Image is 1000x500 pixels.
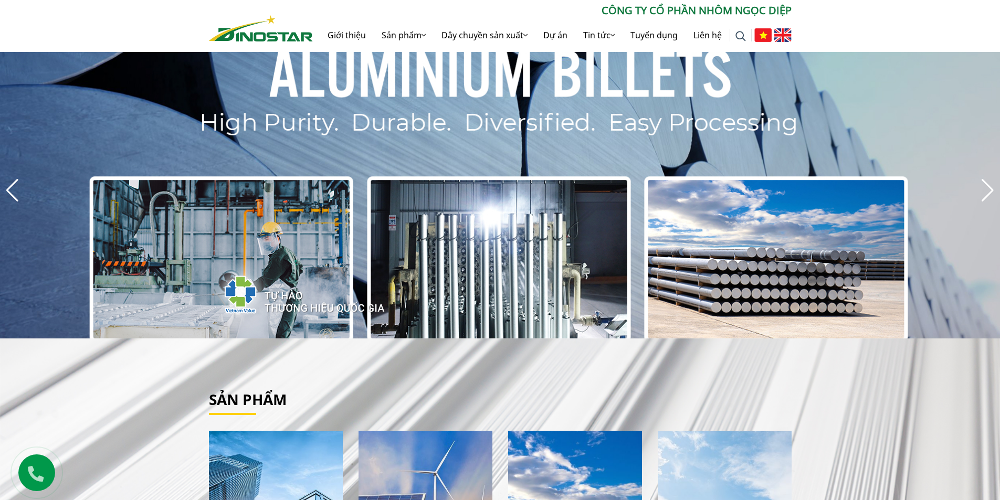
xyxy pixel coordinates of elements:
[209,13,313,41] a: Nhôm Dinostar
[209,389,287,409] a: Sản phẩm
[193,257,386,328] img: thqg
[623,18,686,52] a: Tuyển dụng
[981,179,995,202] div: Next slide
[754,28,772,42] img: Tiếng Việt
[535,18,575,52] a: Dự án
[320,18,374,52] a: Giới thiệu
[686,18,730,52] a: Liên hệ
[774,28,792,42] img: English
[434,18,535,52] a: Dây chuyền sản xuất
[374,18,434,52] a: Sản phẩm
[313,3,792,18] p: CÔNG TY CỔ PHẦN NHÔM NGỌC DIỆP
[209,15,313,41] img: Nhôm Dinostar
[735,31,746,41] img: search
[5,179,19,202] div: Previous slide
[575,18,623,52] a: Tin tức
